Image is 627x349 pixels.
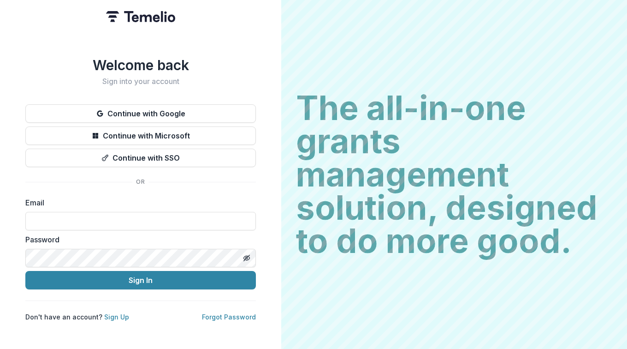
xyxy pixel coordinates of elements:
button: Continue with Google [25,104,256,123]
label: Password [25,234,250,245]
button: Toggle password visibility [239,251,254,265]
img: Temelio [106,11,175,22]
label: Email [25,197,250,208]
h1: Welcome back [25,57,256,73]
h2: Sign into your account [25,77,256,86]
button: Sign In [25,271,256,289]
button: Continue with SSO [25,149,256,167]
a: Sign Up [104,313,129,321]
p: Don't have an account? [25,312,129,322]
a: Forgot Password [202,313,256,321]
button: Continue with Microsoft [25,126,256,145]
